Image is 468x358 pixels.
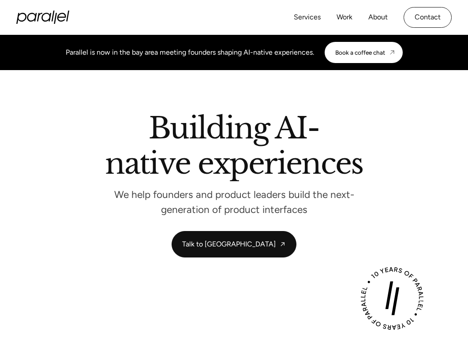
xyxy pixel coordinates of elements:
div: Book a coffee chat [335,49,385,56]
h2: Building AI-native experiences [27,114,442,181]
img: CTA arrow image [389,49,396,56]
p: We help founders and product leaders build the next-generation of product interfaces [102,191,367,213]
div: Parallel is now in the bay area meeting founders shaping AI-native experiences. [66,47,314,58]
a: Book a coffee chat [325,42,403,63]
a: home [16,11,69,24]
a: Work [337,11,352,24]
a: Services [294,11,321,24]
a: Contact [404,7,452,28]
a: About [368,11,388,24]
